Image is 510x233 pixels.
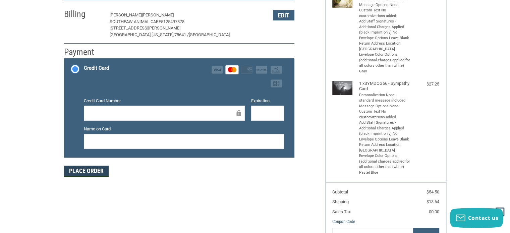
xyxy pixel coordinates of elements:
span: $54.50 [427,189,439,194]
li: Message Options None [359,104,411,109]
li: Envelope Options Leave Blank [359,36,411,41]
button: Edit [273,10,294,20]
label: Expiration [251,98,284,104]
div: $27.25 [412,81,439,88]
button: Contact us [450,208,503,228]
span: [STREET_ADDRESS][PERSON_NAME] [110,25,180,31]
span: [GEOGRAPHIC_DATA] [189,32,230,37]
h4: 1 x SYMDOG56 - Sympathy Card [359,81,411,92]
li: Personalization None - standard message included [359,93,411,104]
span: $13.64 [427,199,439,204]
li: Envelope Color Options (additional charges applied for all colors other than white) Pastel Blue [359,153,411,175]
li: Return Address Location [GEOGRAPHIC_DATA] [359,41,411,52]
li: Custom Text No customizations added [359,109,411,120]
label: Credit Card Number [84,98,245,104]
li: Envelope Color Options (additional charges applied for all colors other than white) Gray [359,52,411,74]
li: Message Options None [359,2,411,8]
span: Shipping [332,199,349,204]
span: Sales Tax [332,209,351,214]
span: Contact us [468,214,499,222]
span: [GEOGRAPHIC_DATA], [110,32,152,37]
li: Custom Text No customizations added [359,8,411,19]
div: Credit Card [84,63,109,74]
h2: Payment [64,47,103,58]
span: [US_STATE], [152,32,174,37]
a: Coupon Code [332,219,355,224]
span: [PERSON_NAME] [110,12,142,17]
span: $0.00 [429,209,439,214]
h2: Billing [64,9,103,20]
span: 5125497878 [161,19,184,24]
li: Envelope Options Leave Blank [359,137,411,142]
li: Add Staff Signatures - Additional Charges Applied (black imprint only) No [359,19,411,36]
span: [PERSON_NAME] [142,12,174,17]
button: Place Order [64,166,109,177]
li: Return Address Location [GEOGRAPHIC_DATA] [359,142,411,153]
label: Name on Card [84,126,284,132]
li: Add Staff Signatures - Additional Charges Applied (black imprint only) No [359,120,411,137]
span: Subtotal [332,189,348,194]
span: SOUTHPAW ANIMAL CARE [110,19,161,24]
span: 78641 / [174,32,189,37]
